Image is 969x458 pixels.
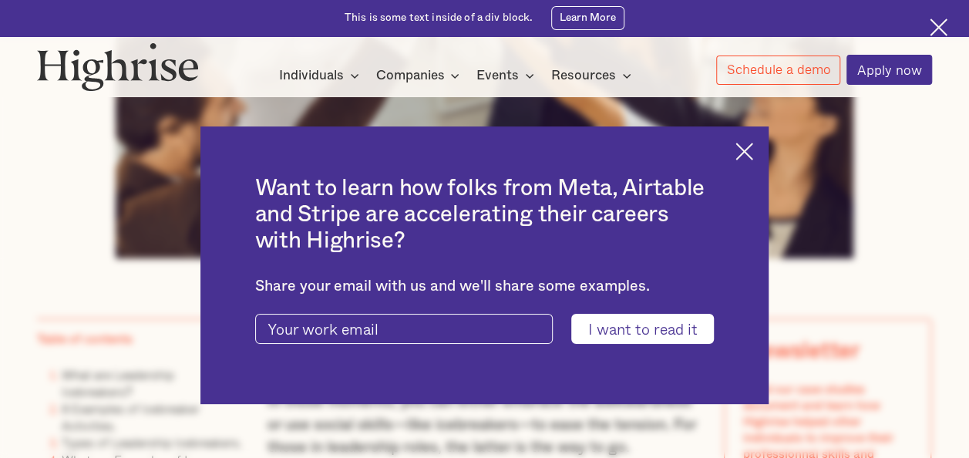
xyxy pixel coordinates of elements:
input: Your work email [255,314,553,344]
div: Individuals [279,66,344,85]
h2: Want to learn how folks from Meta, Airtable and Stripe are accelerating their careers with Highrise? [255,175,715,254]
img: Cross icon [735,143,753,160]
a: Learn More [551,6,624,29]
div: Resources [551,66,616,85]
img: Cross icon [930,19,947,36]
div: Companies [375,66,444,85]
div: Events [476,66,519,85]
img: Highrise logo [37,42,199,91]
div: Individuals [279,66,364,85]
input: I want to read it [571,314,714,344]
div: Companies [375,66,464,85]
div: Events [476,66,539,85]
form: current-ascender-blog-article-modal-form [255,314,715,344]
div: Share your email with us and we'll share some examples. [255,278,715,295]
div: Resources [551,66,636,85]
a: Apply now [846,55,932,85]
div: This is some text inside of a div block. [345,11,533,25]
a: Schedule a demo [716,56,841,85]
